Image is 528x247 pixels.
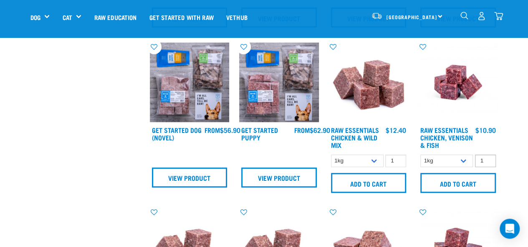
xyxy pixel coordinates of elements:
input: 1 [475,155,496,167]
a: Raw Education [88,0,143,34]
img: Pile Of Cubed Chicken Wild Meat Mix [329,42,409,122]
img: Chicken Venison mix 1655 [418,42,498,122]
div: $62.90 [294,126,330,134]
a: Vethub [220,0,254,34]
input: 1 [385,155,406,167]
div: Open Intercom Messenger [500,219,520,239]
div: $12.40 [386,126,406,134]
input: Add to cart [331,173,407,193]
a: Get started with Raw [143,0,220,34]
img: NSP Dog Novel Update [150,42,230,122]
a: Get Started Puppy [241,128,278,139]
span: FROM [205,128,220,132]
img: NPS Puppy Update [239,42,319,122]
img: user.png [477,12,486,20]
span: FROM [294,128,309,132]
a: Cat [62,12,72,22]
img: home-icon@2x.png [494,12,503,20]
input: Add to cart [420,173,496,193]
a: Raw Essentials Chicken & Wild Mix [331,128,379,147]
a: Get Started Dog (Novel) [152,128,202,139]
div: $10.90 [475,126,496,134]
a: View Product [241,167,317,187]
a: View Product [152,167,227,187]
span: [GEOGRAPHIC_DATA] [387,15,437,18]
a: Dog [30,12,40,22]
div: $56.90 [205,126,240,134]
img: home-icon-1@2x.png [460,12,468,20]
img: van-moving.png [371,12,382,20]
a: Raw Essentials Chicken, Venison & Fish [420,128,473,147]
